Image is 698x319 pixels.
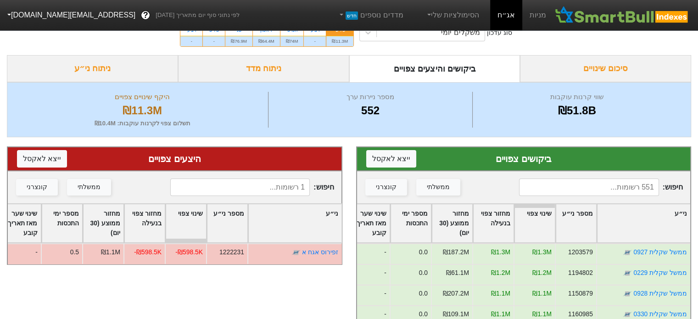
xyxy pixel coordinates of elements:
div: Toggle SortBy [556,204,596,242]
input: 551 רשומות... [519,179,659,196]
div: Toggle SortBy [166,204,206,242]
div: 1160985 [568,309,593,319]
button: ממשלתי [416,179,460,196]
div: -₪598.5K [134,247,162,257]
div: ₪1.1M [532,289,552,298]
div: 1194802 [568,268,593,278]
img: tase link [291,248,301,257]
div: 1222231 [219,247,244,257]
button: ייצא לאקסל [17,150,67,168]
button: קונצרני [16,179,58,196]
div: תשלום צפוי לקרנות עוקבות : ₪10.4M [19,119,266,128]
div: 1203579 [568,247,593,257]
button: ייצא לאקסל [366,150,416,168]
div: Toggle SortBy [473,204,514,242]
div: סיכום שינויים [520,55,691,82]
span: ? [143,9,148,22]
a: מדדים נוספיםחדש [334,6,407,24]
div: 0.0 [419,309,428,319]
div: - [348,264,390,285]
div: Toggle SortBy [248,204,341,242]
img: SmartBull [553,6,691,24]
a: ממשל שקלית 0229 [633,269,687,276]
div: ₪1.1M [491,289,510,298]
img: tase link [623,269,632,278]
div: Toggle SortBy [349,204,390,242]
div: - [348,285,390,305]
span: חיפוש : [519,179,683,196]
div: ניתוח מדד [178,55,349,82]
div: Toggle SortBy [597,204,690,242]
div: ₪64.4M [253,36,280,46]
div: קונצרני [376,182,396,192]
div: 552 [271,102,469,119]
div: 0.0 [419,268,428,278]
a: זפירוס אגח א [302,248,338,256]
div: רביעי [186,27,197,34]
div: Toggle SortBy [514,204,555,242]
div: ראשון [258,27,274,34]
div: Toggle SortBy [0,204,41,242]
div: 1150879 [568,289,593,298]
div: ₪109.1M [443,309,469,319]
input: 1 רשומות... [170,179,310,196]
div: ₪61.1M [446,268,469,278]
a: הסימולציות שלי [422,6,483,24]
a: ממשל שקלית 0330 [633,310,687,318]
div: ממשלתי [78,182,101,192]
div: ביקושים והיצעים צפויים [349,55,520,82]
div: Toggle SortBy [432,204,472,242]
div: Toggle SortBy [124,204,165,242]
div: מספר ניירות ערך [271,92,469,102]
div: ₪1.3M [532,247,552,257]
div: 0.0 [419,289,428,298]
div: היקף שינויים צפויים [19,92,266,102]
div: 0.0 [419,247,428,257]
img: tase link [623,289,632,298]
span: חיפוש : [170,179,334,196]
img: tase link [623,248,632,257]
div: ₪1.1M [491,309,510,319]
div: - [180,36,202,46]
div: Toggle SortBy [83,204,123,242]
div: Toggle SortBy [391,204,431,242]
div: ₪11.3M [326,36,353,46]
div: ₪11.3M [19,102,266,119]
div: ₪1.3M [491,247,510,257]
div: חמישי [286,27,298,34]
button: ממשלתי [67,179,111,196]
div: שלישי [208,27,219,34]
a: ממשל שקלית 0927 [633,248,687,256]
div: שני [231,27,247,34]
div: שלישי [332,27,348,34]
div: היצעים צפויים [17,152,332,166]
div: - [203,36,225,46]
div: ₪1.2M [491,268,510,278]
div: Toggle SortBy [207,204,247,242]
div: סוג עדכון [487,28,512,38]
span: חדש [346,11,358,20]
div: שווי קרנות עוקבות [475,92,679,102]
div: ₪74M [280,36,304,46]
div: Toggle SortBy [42,204,82,242]
div: ₪1.2M [532,268,552,278]
div: ₪207.2M [443,289,469,298]
div: משקלים יומי [441,27,480,38]
span: לפי נתוני סוף יום מתאריך [DATE] [156,11,240,20]
div: 0.5 [70,247,78,257]
div: ₪51.8B [475,102,679,119]
div: ממשלתי [427,182,450,192]
button: קונצרני [365,179,407,196]
div: ₪1.1M [532,309,552,319]
div: קונצרני [27,182,47,192]
div: ניתוח ני״ע [7,55,178,82]
img: tase link [623,310,632,319]
div: - [348,243,390,264]
div: רביעי [309,27,320,34]
div: ביקושים צפויים [366,152,681,166]
div: ₪187.2M [443,247,469,257]
div: - [304,36,326,46]
a: ממשל שקלית 0928 [633,290,687,297]
div: -₪598.5K [175,247,203,257]
div: ₪1.1M [101,247,120,257]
